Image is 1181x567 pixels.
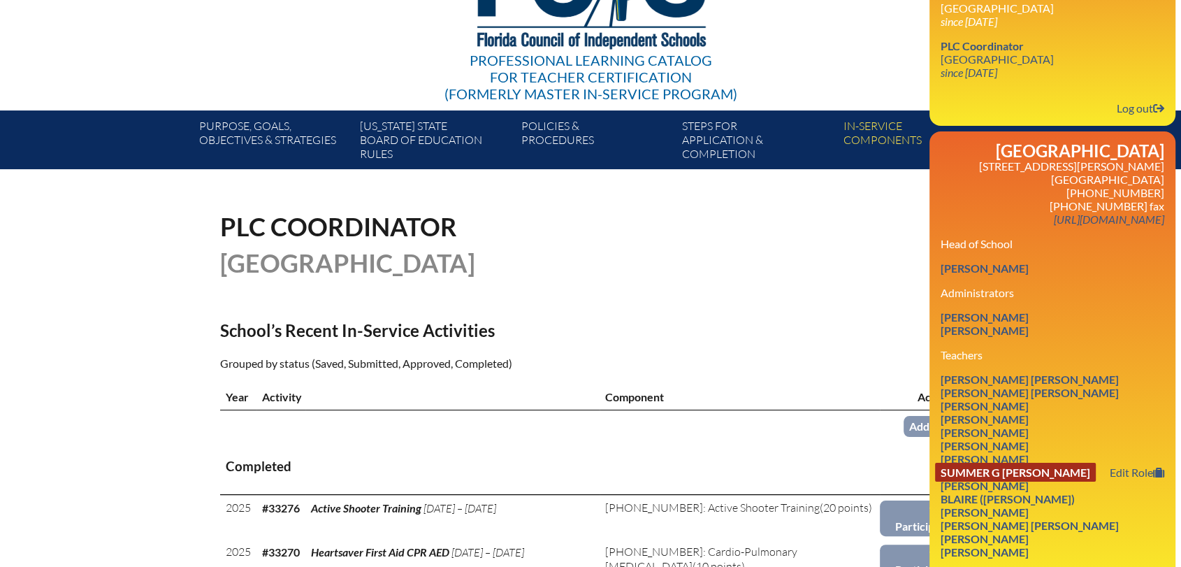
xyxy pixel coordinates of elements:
span: Heartsaver First Aid CPR AED [311,545,449,559]
span: PLC Coordinator [941,39,1024,52]
a: [PERSON_NAME] [935,321,1034,340]
span: for Teacher Certification [490,69,692,85]
a: [PERSON_NAME] [935,308,1034,326]
span: [GEOGRAPHIC_DATA] [220,247,475,278]
a: Policies &Procedures [516,116,676,169]
span: [PHONE_NUMBER]: Active Shooter Training [605,501,820,515]
span: [DATE] – [DATE] [423,501,496,515]
a: Add New [904,416,961,436]
a: [PERSON_NAME] [935,543,1034,561]
th: Year [220,384,256,410]
a: [PERSON_NAME] [935,396,1034,415]
span: [DATE] – [DATE] [451,545,524,559]
a: View Participants [880,501,961,536]
h3: Head of School [941,237,1164,250]
a: [PERSON_NAME] [935,476,1034,495]
span: Active Shooter Training [311,501,421,515]
th: Component [600,384,880,410]
a: PLC Coordinator [GEOGRAPHIC_DATA] since [DATE] [935,36,1059,82]
a: [PERSON_NAME] [935,410,1034,429]
a: Purpose, goals,objectives & strategies [194,116,354,169]
p: Grouped by status (Saved, Submitted, Approved, Completed) [220,354,712,373]
a: [PERSON_NAME] [PERSON_NAME] [935,516,1124,535]
a: [PERSON_NAME] [935,423,1034,442]
h2: School’s Recent In-Service Activities [220,320,712,340]
a: Edit Role [1104,463,1170,482]
b: #33276 [262,501,300,515]
i: since [DATE] [941,15,997,28]
h3: Administrators [941,286,1164,299]
a: Log outLog out [1111,99,1170,117]
a: [URL][DOMAIN_NAME] [1048,210,1170,229]
a: In-servicecomponents [838,116,999,169]
a: [PERSON_NAME] [PERSON_NAME] [935,370,1124,389]
div: Professional Learning Catalog (formerly Master In-service Program) [444,52,737,102]
a: [PERSON_NAME] [935,450,1034,468]
th: Actions [880,384,961,410]
td: 2025 [220,495,256,539]
a: [PERSON_NAME] [935,529,1034,548]
h2: [GEOGRAPHIC_DATA] [941,143,1164,159]
th: Activity [256,384,600,410]
b: #33270 [262,545,300,559]
p: [STREET_ADDRESS][PERSON_NAME] [GEOGRAPHIC_DATA] [PHONE_NUMBER] [PHONE_NUMBER] fax [941,159,1164,226]
i: since [DATE] [941,66,997,79]
a: [PERSON_NAME] [935,259,1034,278]
td: (20 points) [600,495,880,539]
a: [PERSON_NAME] [935,436,1034,455]
span: PLC Coordinator [220,211,457,242]
a: [US_STATE] StateBoard of Education rules [354,116,515,169]
h3: Teachers [941,348,1164,361]
a: Blaire ([PERSON_NAME]) [PERSON_NAME] [935,489,1170,522]
h3: Completed [226,458,955,475]
svg: Log out [1153,103,1164,114]
a: Summer G [PERSON_NAME] [935,463,1096,482]
a: [PERSON_NAME] [PERSON_NAME] [935,383,1124,402]
a: Steps forapplication & completion [676,116,837,169]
